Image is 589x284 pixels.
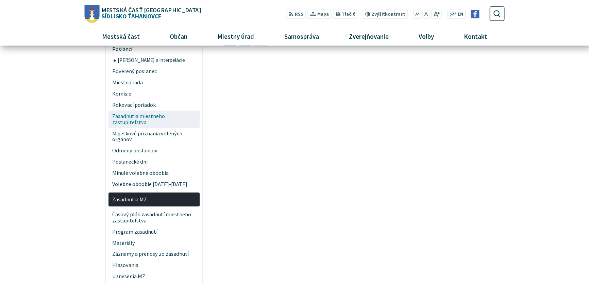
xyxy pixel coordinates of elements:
span: Uznesenia MZ [112,271,196,282]
span: Materiály [112,237,196,249]
button: Zväčšiť veľkosť písma [431,10,442,19]
a: EN [456,11,465,18]
a: [PERSON_NAME] a interpelácie [114,55,200,66]
a: Zverejňovanie [336,27,401,46]
span: Volebné obdobie [DATE]-[DATE] [112,179,196,190]
button: Zmenšiť veľkosť písma [413,10,421,19]
span: Hlasovania [112,260,196,271]
a: Volebné obdobie [DATE]-[DATE] [108,179,200,190]
img: Prejsť na Facebook stránku [471,10,479,18]
span: Poslanci [112,44,196,55]
a: Materiály [108,237,200,249]
span: RSS [295,11,303,18]
a: Majetkové priznania volených orgánov [108,128,200,145]
a: Minulé volebné obdobia [108,168,200,179]
span: Voľby [416,27,436,46]
span: Miestny úrad [215,27,257,46]
button: Tlačiť [333,10,357,19]
a: Miestny úrad [205,27,267,46]
span: Časový plán zasadnutí miestneho zastupiteľstva [112,209,196,226]
a: Program zasadnutí [108,226,200,237]
span: Zverejňovanie [346,27,391,46]
span: Samospráva [282,27,321,46]
span: Mestská časť [GEOGRAPHIC_DATA] [101,7,201,13]
a: Mestská časť [90,27,152,46]
span: [PERSON_NAME] a interpelácie [117,55,196,66]
span: Sídlisko Ťahanovce [99,7,201,19]
a: Miestna rada [108,77,200,88]
span: Poslanecké dni [112,156,196,168]
a: Voľby [406,27,446,46]
span: Majetkové priznania volených orgánov [112,128,196,145]
a: Samospráva [272,27,331,46]
span: Tlačiť [342,12,355,17]
a: Záznamy a prenosy zo zasadnutí [108,249,200,260]
span: EN [458,11,463,18]
span: Minulé volebné obdobia [112,168,196,179]
span: Kontakt [461,27,489,46]
span: Zvýšiť [372,11,385,17]
a: Kontakt [451,27,499,46]
a: Logo Sídlisko Ťahanovce, prejsť na domovskú stránku. [85,5,201,22]
a: Zasadnutia miestneho zastupiteľstva [108,111,200,128]
a: Časový plán zasadnutí miestneho zastupiteľstva [108,209,200,226]
span: Zasadnutia miestneho zastupiteľstva [112,111,196,128]
img: Prejsť na domovskú stránku [85,5,100,22]
a: Zasadnutia MZ [108,193,200,206]
span: Miestna rada [112,77,196,88]
a: Rokovací poriadok [108,99,200,111]
a: Uznesenia MZ [108,271,200,282]
span: Poverený poslanec [112,66,196,77]
span: Komisie [112,88,196,99]
span: Záznamy a prenosy zo zasadnutí [112,249,196,260]
span: Občan [167,27,190,46]
a: Mapa [307,10,331,19]
a: Hlasovania [108,260,200,271]
a: Občan [157,27,200,46]
span: Mestská časť [100,27,142,46]
a: Poslanci [108,44,200,55]
a: Odmeny poslancov [108,145,200,156]
button: Zvýšiťkontrast [363,10,408,19]
span: Rokovací poriadok [112,99,196,111]
a: Poverený poslanec [108,66,200,77]
a: Komisie [108,88,200,99]
span: Zasadnutia MZ [112,194,196,205]
a: Poslanecké dni [108,156,200,168]
button: Nastaviť pôvodnú veľkosť písma [422,10,430,19]
span: Odmeny poslancov [112,145,196,156]
span: kontrast [372,12,405,17]
span: Program zasadnutí [112,226,196,237]
a: RSS [286,10,306,19]
span: Mapa [317,11,329,18]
